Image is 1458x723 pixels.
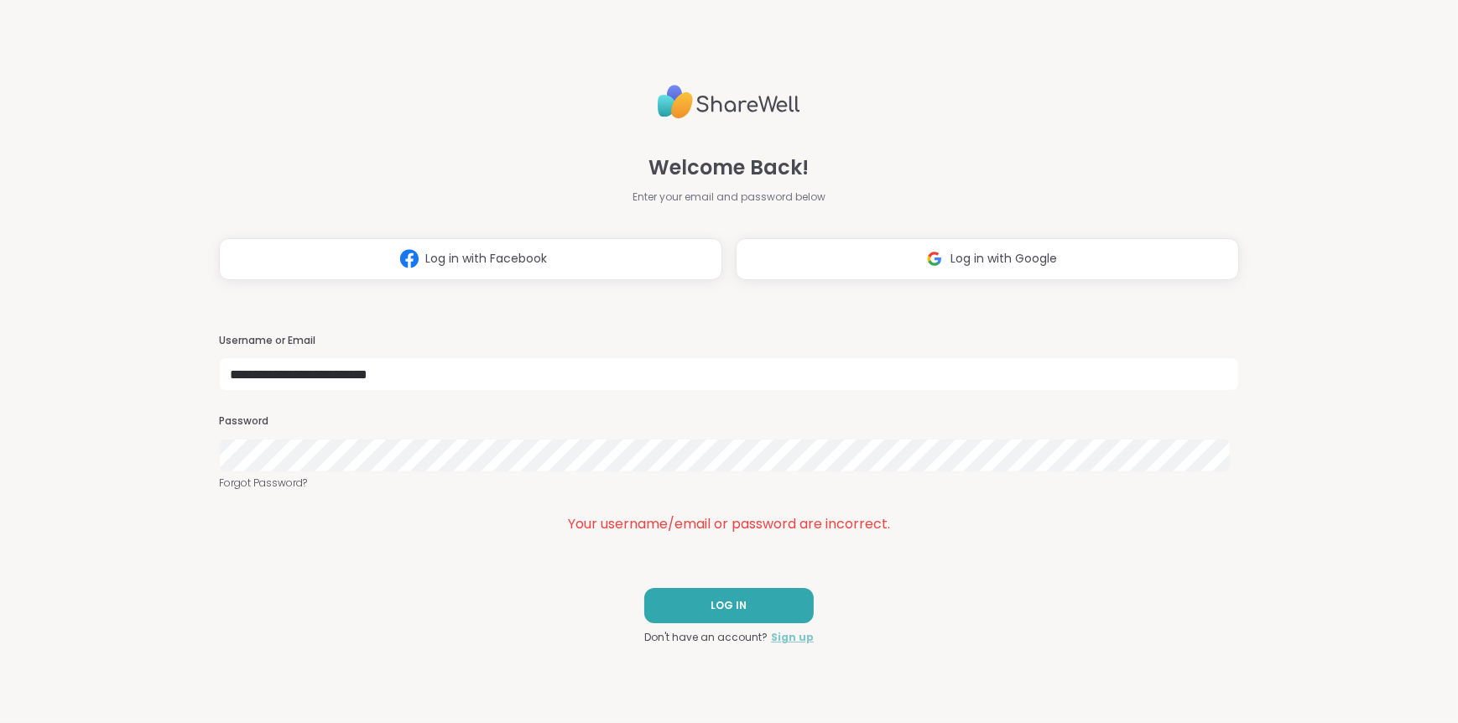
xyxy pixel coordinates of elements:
h3: Username or Email [219,334,1240,348]
a: Forgot Password? [219,476,1240,491]
button: Log in with Facebook [219,238,722,280]
a: Sign up [771,630,814,645]
button: LOG IN [644,588,814,623]
img: ShareWell Logomark [919,243,950,274]
img: ShareWell Logo [658,78,800,126]
span: Welcome Back! [649,153,810,183]
h3: Password [219,414,1240,429]
button: Log in with Google [736,238,1239,280]
span: Enter your email and password below [633,190,825,205]
span: Log in with Facebook [425,250,547,268]
span: Don't have an account? [644,630,768,645]
img: ShareWell Logomark [393,243,425,274]
span: Log in with Google [950,250,1057,268]
span: LOG IN [711,598,747,613]
div: Your username/email or password are incorrect. [219,514,1240,534]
